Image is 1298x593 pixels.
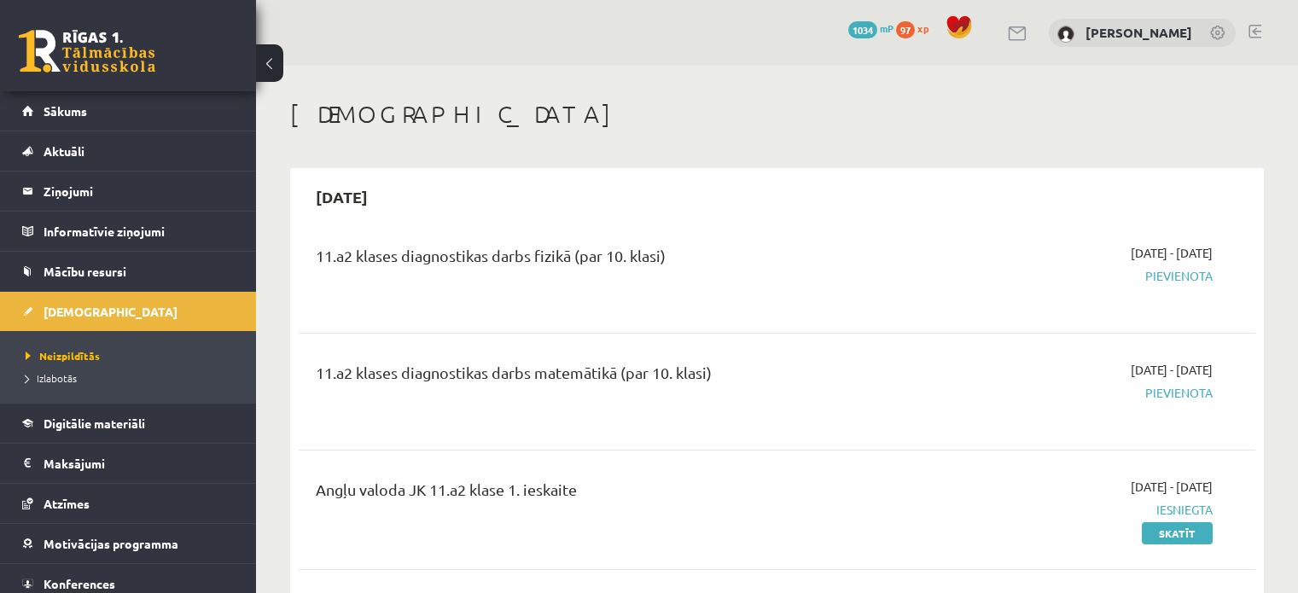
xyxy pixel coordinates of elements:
div: 11.a2 klases diagnostikas darbs fizikā (par 10. klasi) [316,244,905,276]
a: Aktuāli [22,131,235,171]
span: 97 [896,21,915,38]
span: Pievienota [931,384,1213,402]
a: Neizpildītās [26,348,239,363]
span: 1034 [848,21,877,38]
span: [DATE] - [DATE] [1131,361,1213,379]
a: Informatīvie ziņojumi [22,212,235,251]
span: [DATE] - [DATE] [1131,478,1213,496]
a: Rīgas 1. Tālmācības vidusskola [19,30,155,73]
legend: Informatīvie ziņojumi [44,212,235,251]
span: [DEMOGRAPHIC_DATA] [44,304,178,319]
a: Ziņojumi [22,172,235,211]
div: 11.a2 klases diagnostikas darbs matemātikā (par 10. klasi) [316,361,905,392]
a: [PERSON_NAME] [1086,24,1192,41]
a: Atzīmes [22,484,235,523]
span: mP [880,21,893,35]
a: 97 xp [896,21,937,35]
a: Izlabotās [26,370,239,386]
span: Izlabotās [26,371,77,385]
a: Digitālie materiāli [22,404,235,443]
span: Sākums [44,103,87,119]
span: Mācību resursi [44,264,126,279]
span: Motivācijas programma [44,536,178,551]
span: Aktuāli [44,143,84,159]
img: Evelīna Sileniece [1057,26,1074,43]
span: Konferences [44,576,115,591]
span: Digitālie materiāli [44,416,145,431]
a: Maksājumi [22,444,235,483]
div: Angļu valoda JK 11.a2 klase 1. ieskaite [316,478,905,509]
a: Sākums [22,91,235,131]
span: xp [917,21,928,35]
span: Pievienota [931,267,1213,285]
legend: Maksājumi [44,444,235,483]
a: Motivācijas programma [22,524,235,563]
a: [DEMOGRAPHIC_DATA] [22,292,235,331]
a: Mācību resursi [22,252,235,291]
span: Neizpildītās [26,349,100,363]
span: Atzīmes [44,496,90,511]
span: Iesniegta [931,501,1213,519]
h2: [DATE] [299,177,385,217]
legend: Ziņojumi [44,172,235,211]
a: Skatīt [1142,522,1213,544]
h1: [DEMOGRAPHIC_DATA] [290,100,1264,129]
a: 1034 mP [848,21,893,35]
span: [DATE] - [DATE] [1131,244,1213,262]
